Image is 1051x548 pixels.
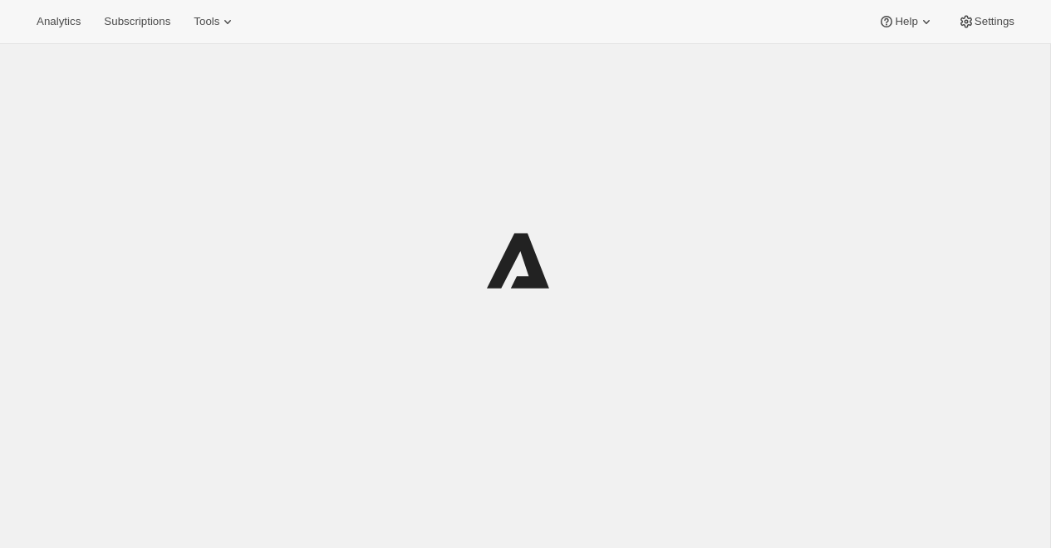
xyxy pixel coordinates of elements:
[194,15,219,28] span: Tools
[975,15,1014,28] span: Settings
[184,10,246,33] button: Tools
[37,15,81,28] span: Analytics
[94,10,180,33] button: Subscriptions
[868,10,944,33] button: Help
[27,10,91,33] button: Analytics
[104,15,170,28] span: Subscriptions
[895,15,917,28] span: Help
[948,10,1024,33] button: Settings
